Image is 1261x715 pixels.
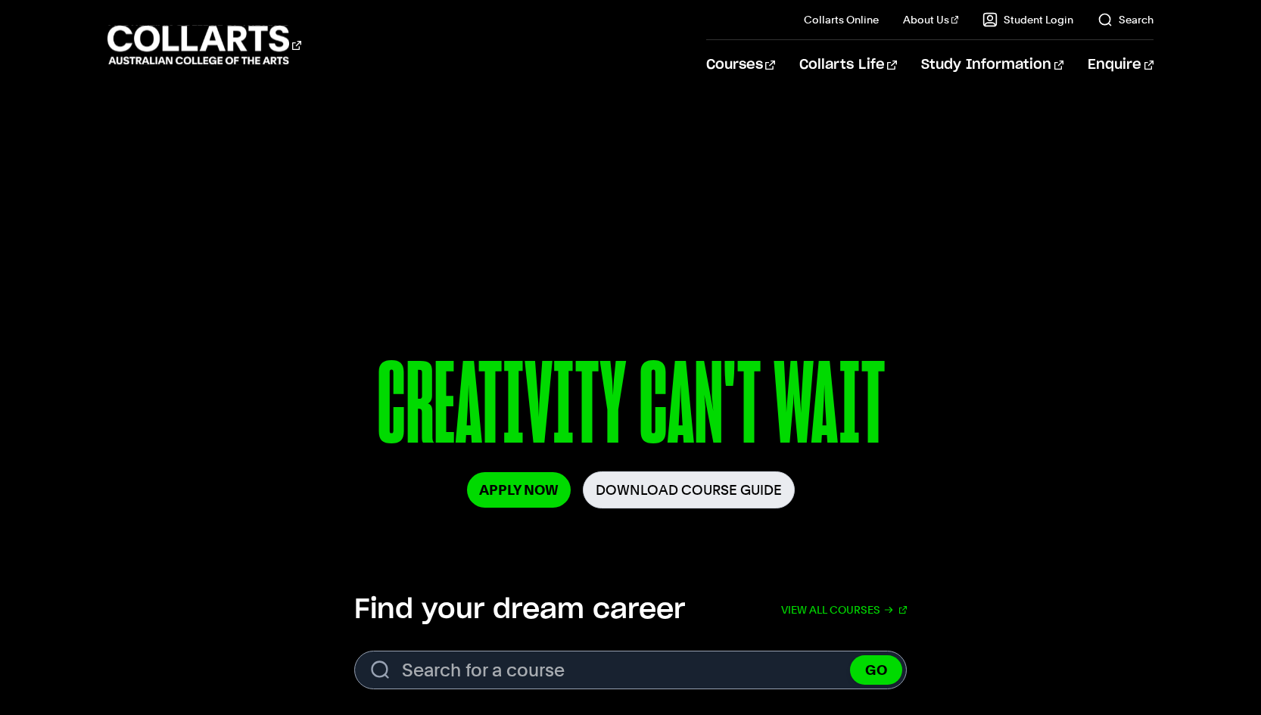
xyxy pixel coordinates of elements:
a: Student Login [982,12,1073,27]
a: Collarts Life [799,40,897,90]
a: Download Course Guide [583,471,795,508]
h2: Find your dream career [354,593,685,626]
form: Search [354,651,907,689]
a: Study Information [921,40,1063,90]
input: Search for a course [354,651,907,689]
a: Apply Now [467,472,571,508]
div: Go to homepage [107,23,301,67]
a: Enquire [1088,40,1154,90]
button: GO [850,655,902,685]
p: CREATIVITY CAN'T WAIT [193,347,1069,471]
a: Courses [706,40,775,90]
a: About Us [903,12,959,27]
a: View all courses [781,593,907,626]
a: Search [1098,12,1154,27]
a: Collarts Online [804,12,879,27]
